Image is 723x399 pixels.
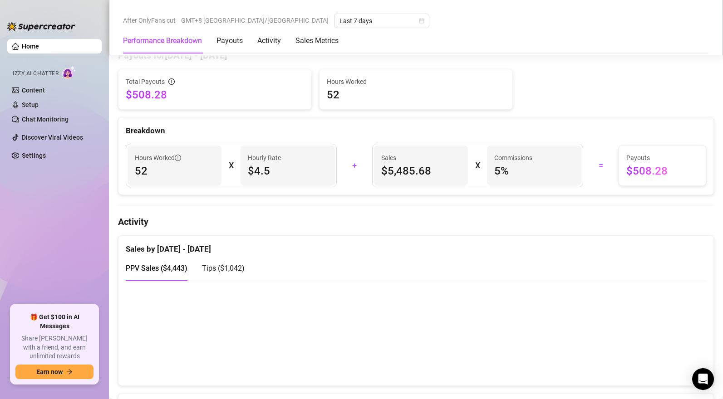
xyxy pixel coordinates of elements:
[22,87,45,94] a: Content
[381,153,461,163] span: Sales
[248,164,327,178] span: $4.5
[327,77,505,87] span: Hours Worked
[15,334,93,361] span: Share [PERSON_NAME] with a friend, and earn unlimited rewards
[62,66,76,79] img: AI Chatter
[22,101,39,108] a: Setup
[13,69,59,78] span: Izzy AI Chatter
[22,116,69,123] a: Chat Monitoring
[135,153,181,163] span: Hours Worked
[494,164,574,178] span: 5 %
[123,35,202,46] div: Performance Breakdown
[126,77,165,87] span: Total Payouts
[135,164,214,178] span: 52
[248,153,281,163] article: Hourly Rate
[66,369,73,375] span: arrow-right
[15,365,93,379] button: Earn nowarrow-right
[494,153,532,163] article: Commissions
[342,158,367,173] div: +
[15,313,93,331] span: 🎁 Get $100 in AI Messages
[216,35,243,46] div: Payouts
[118,49,714,62] h4: Payouts for [DATE] - [DATE]
[123,14,176,27] span: After OnlyFans cut
[626,164,698,178] span: $508.28
[118,215,714,228] h4: Activity
[381,164,461,178] span: $5,485.68
[175,155,181,161] span: info-circle
[7,22,75,31] img: logo-BBDzfeDw.svg
[22,134,83,141] a: Discover Viral Videos
[126,264,187,272] span: PPV Sales ( $4,443 )
[475,158,480,173] div: X
[126,236,706,255] div: Sales by [DATE] - [DATE]
[126,88,304,102] span: $508.28
[295,35,339,46] div: Sales Metrics
[22,152,46,159] a: Settings
[36,368,63,375] span: Earn now
[626,153,698,163] span: Payouts
[339,14,424,28] span: Last 7 days
[229,158,233,173] div: X
[126,125,706,137] div: Breakdown
[22,43,39,50] a: Home
[327,88,505,102] span: 52
[181,14,329,27] span: GMT+8 [GEOGRAPHIC_DATA]/[GEOGRAPHIC_DATA]
[419,18,424,24] span: calendar
[168,78,175,85] span: info-circle
[202,264,245,272] span: Tips ( $1,042 )
[589,158,613,173] div: =
[692,368,714,390] div: Open Intercom Messenger
[257,35,281,46] div: Activity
